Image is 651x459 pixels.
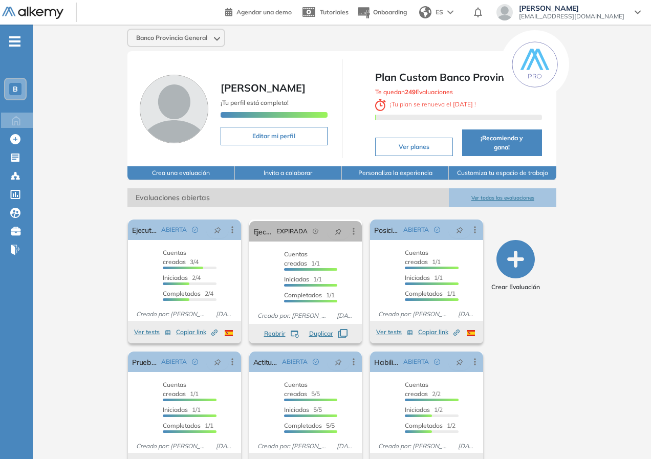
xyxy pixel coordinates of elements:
span: Copiar link [176,327,218,337]
i: - [9,40,20,42]
button: Copiar link [176,326,218,338]
button: pushpin [327,223,350,239]
span: Banco Provincia General [136,34,207,42]
button: Duplicar [309,329,348,338]
button: Personaliza la experiencia [342,166,449,180]
span: 1/1 [405,274,443,281]
span: Completados [284,291,322,299]
span: ¡ Tu plan se renueva el ! [375,100,476,108]
span: Iniciadas [163,406,188,413]
button: pushpin [327,354,350,370]
span: Te quedan Evaluaciones [375,88,453,96]
span: 5/5 [284,406,322,413]
span: Creado por: [PERSON_NAME] [132,442,211,451]
span: check-circle [313,359,319,365]
span: pushpin [456,358,463,366]
span: 5/5 [284,381,320,398]
button: Crear Evaluación [491,240,540,292]
span: 5/5 [284,422,335,429]
span: ABIERTA [282,357,308,366]
img: world [419,6,431,18]
span: Iniciadas [284,406,309,413]
a: Actitud Comercializadora V2 [253,352,278,372]
span: Cuentas creadas [284,250,308,267]
span: pushpin [335,358,342,366]
a: Ejecutivo/a de Cuentas [132,220,157,240]
button: pushpin [448,354,471,370]
img: arrow [447,10,453,14]
span: Iniciadas [284,275,309,283]
span: Cuentas creadas [284,381,308,398]
span: Completados [405,290,443,297]
b: [DATE] [451,100,474,108]
button: Ver planes [375,138,453,156]
button: Editar mi perfil [221,127,327,145]
span: 2/4 [163,290,213,297]
span: Creado por: [PERSON_NAME] [253,311,333,320]
span: 2/4 [163,274,201,281]
span: B [13,85,18,93]
span: [DATE] [333,442,358,451]
span: ¡Tu perfil está completo! [221,99,289,106]
span: ABIERTA [161,225,187,234]
span: Crear Evaluación [491,282,540,292]
span: Creado por: [PERSON_NAME] [253,442,333,451]
button: Copiar link [418,326,460,338]
button: pushpin [206,222,229,238]
span: [DATE] [333,311,358,320]
button: Onboarding [357,2,407,24]
span: [PERSON_NAME] [221,81,306,94]
button: Invita a colaborar [235,166,342,180]
img: Foto de perfil [140,75,208,143]
span: Completados [163,422,201,429]
span: pushpin [214,226,221,234]
span: Completados [163,290,201,297]
button: Crea una evaluación [127,166,234,180]
span: ABIERTA [403,357,429,366]
span: 1/1 [284,291,335,299]
button: ¡Recomienda y gana! [462,129,542,156]
span: 3/4 [163,249,199,266]
span: Duplicar [309,329,333,338]
button: Reabrir [264,329,299,338]
span: Iniciadas [163,274,188,281]
span: 1/1 [284,275,322,283]
button: Customiza tu espacio de trabajo [449,166,556,180]
a: Prueba Ejecutivo de Ventas [132,352,157,372]
span: check-circle [434,359,440,365]
span: [DATE] [454,310,479,319]
button: pushpin [448,222,471,238]
span: Copiar link [418,327,460,337]
button: pushpin [206,354,229,370]
span: Cuentas creadas [163,381,186,398]
span: [DATE] [454,442,479,451]
img: ESP [467,330,475,336]
span: Cuentas creadas [405,381,428,398]
span: Tutoriales [320,8,349,16]
span: [DATE] [212,310,237,319]
span: Creado por: [PERSON_NAME] [132,310,211,319]
span: ABIERTA [403,225,429,234]
span: check-circle [192,227,198,233]
span: [EMAIL_ADDRESS][DOMAIN_NAME] [519,12,624,20]
a: Habilidad Analítica [374,352,399,372]
span: Agendar una demo [236,8,292,16]
span: field-time [313,228,319,234]
span: Cuentas creadas [405,249,428,266]
button: Ver tests [134,326,171,338]
span: Creado por: [PERSON_NAME] [374,310,453,319]
span: Onboarding [373,8,407,16]
span: 1/1 [163,406,201,413]
img: Logo [2,7,63,19]
span: 1/1 [163,381,199,398]
span: ABIERTA [161,357,187,366]
span: pushpin [456,226,463,234]
button: Ver tests [376,326,413,338]
b: 249 [405,88,416,96]
span: 1/1 [405,249,441,266]
span: Completados [284,422,322,429]
span: pushpin [214,358,221,366]
span: Plan Custom Banco Provincia [375,70,542,85]
span: 1/1 [284,250,320,267]
span: 1/2 [405,422,455,429]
